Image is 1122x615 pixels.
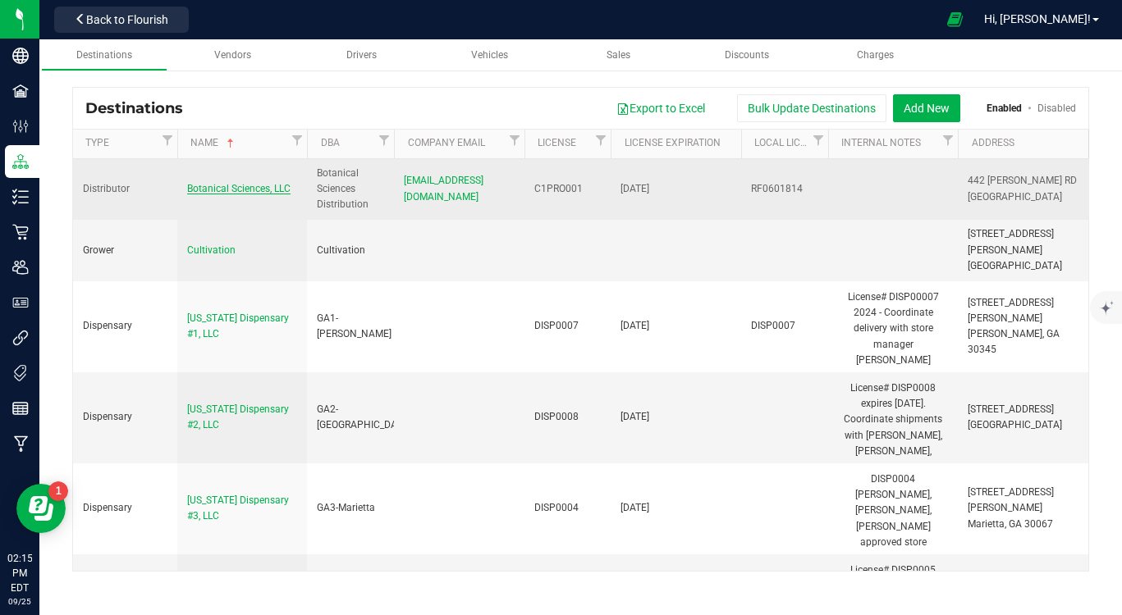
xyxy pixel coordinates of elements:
[12,435,29,452] inline-svg: Manufacturing
[505,130,524,150] a: Filter
[158,130,177,150] a: Filter
[838,470,949,547] div: DISP0004 [PERSON_NAME], [PERSON_NAME], [PERSON_NAME] approved store managers. [PHONE_NUMBER] [GEO...
[534,318,602,334] div: DISP0007
[737,94,886,122] button: Bulk Update Destinations
[538,137,591,150] a: License
[606,94,716,122] button: Export to Excel
[12,294,29,311] inline-svg: User Roles
[968,328,1060,355] span: [PERSON_NAME], GA 30345
[621,502,649,513] span: [DATE]
[12,330,29,346] inline-svg: Integrations
[12,259,29,276] inline-svg: Users
[857,49,894,61] span: Charges
[214,49,251,61] span: Vendors
[374,130,394,150] a: Filter
[754,137,808,150] a: Local License
[187,183,291,194] span: Botanical Sciences, LLC
[984,12,1091,25] span: Hi, [PERSON_NAME]!
[621,320,649,331] span: [DATE]
[938,130,958,150] a: Filter
[968,260,1062,271] span: [GEOGRAPHIC_DATA]
[12,224,29,240] inline-svg: Retail
[972,137,1083,150] a: Address
[12,118,29,134] inline-svg: Configuration
[12,153,29,170] inline-svg: Distribution
[83,318,167,334] div: Dispensary
[83,243,167,258] div: Grower
[893,94,960,122] button: Add New
[1037,102,1076,114] a: Disabled
[48,481,68,501] iframe: Resource center unread badge
[408,137,505,150] a: Company Email
[987,102,1022,114] a: Enabled
[190,137,287,150] a: Name
[621,183,649,194] span: [DATE]
[534,181,602,197] div: C1PRO001
[968,518,1053,530] span: Marietta, GA 30067
[83,500,167,516] div: Dispensary
[287,130,307,150] a: Filter
[321,137,374,150] a: DBA
[317,402,384,433] div: GA2-[GEOGRAPHIC_DATA]
[591,130,611,150] a: Filter
[12,83,29,99] inline-svg: Facilities
[751,181,818,197] div: RF0601814
[83,409,167,425] div: Dispensary
[187,494,289,522] span: [US_STATE] Dispensary #3, LLC
[7,551,32,595] p: 02:15 PM EDT
[16,484,66,533] iframe: Resource center
[187,403,289,430] span: [US_STATE] Dispensary #2, LLC
[12,365,29,381] inline-svg: Tags
[968,419,1062,430] span: [GEOGRAPHIC_DATA]
[725,49,769,61] span: Discounts
[751,318,818,334] div: DISP0007
[54,7,189,33] button: Back to Flourish
[346,49,377,61] span: Drivers
[838,288,949,365] div: License# DISP00007 2024 - Coordinate delivery with store manager [PERSON_NAME] [PHONE_NUMBER], [P...
[534,500,602,516] div: DISP0004
[7,595,32,608] p: 09/25
[968,486,1054,513] span: [STREET_ADDRESS][PERSON_NAME]
[534,409,602,425] div: DISP0008
[625,137,735,150] a: License Expiration
[968,175,1077,186] span: 442 [PERSON_NAME] RD
[85,99,195,117] span: Destinations
[86,13,168,26] span: Back to Flourish
[187,312,289,339] span: [US_STATE] Dispensary #1, LLC
[968,297,1054,324] span: [STREET_ADDRESS][PERSON_NAME]
[968,403,1054,415] span: [STREET_ADDRESS]
[187,244,236,256] span: Cultivation
[471,49,508,61] span: Vehicles
[12,48,29,64] inline-svg: Company
[808,130,828,150] a: Filter
[607,49,630,61] span: Sales
[968,191,1062,203] span: [GEOGRAPHIC_DATA]
[85,137,157,150] a: Type
[841,137,938,150] a: Internal Notes
[937,3,973,35] span: Open Ecommerce Menu
[317,500,384,516] div: GA3-Marietta
[838,379,949,456] div: License# DISP0008 expires [DATE]. Coordinate shipments with [PERSON_NAME], [PERSON_NAME], [PERSON...
[317,243,384,258] div: Cultivation
[621,411,649,422] span: [DATE]
[968,228,1054,255] span: [STREET_ADDRESS][PERSON_NAME]
[12,400,29,417] inline-svg: Reports
[76,49,132,61] span: Destinations
[12,189,29,205] inline-svg: Inventory
[317,311,384,342] div: GA1-[PERSON_NAME]
[404,175,483,202] span: [EMAIL_ADDRESS][DOMAIN_NAME]
[83,181,167,197] div: Distributor
[317,166,384,213] div: Botanical Sciences Distribution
